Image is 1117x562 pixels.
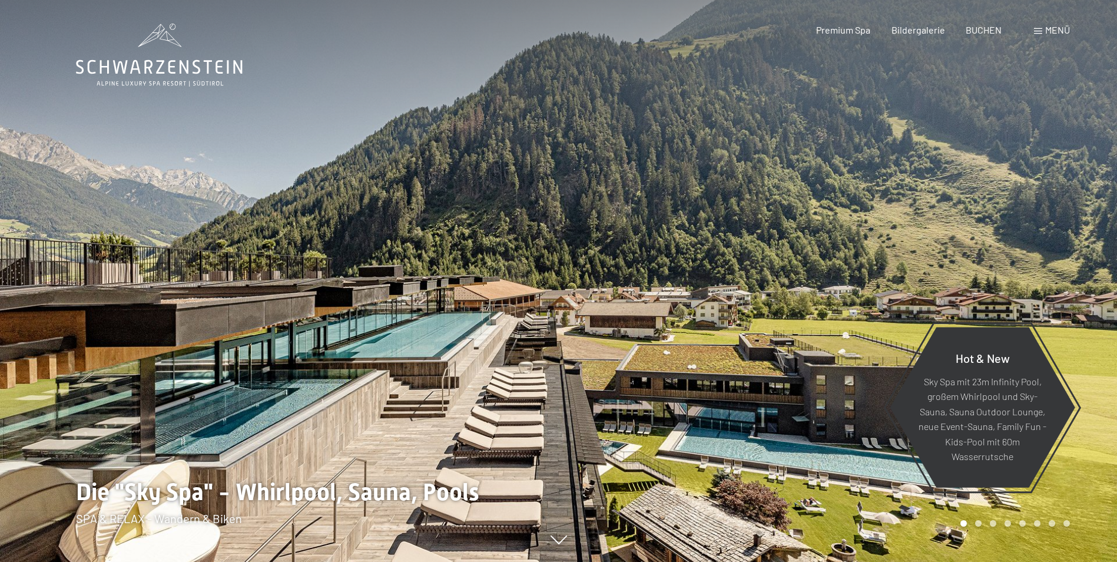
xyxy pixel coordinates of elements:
div: Carousel Page 1 (Current Slide) [960,520,967,527]
div: Carousel Page 5 [1019,520,1026,527]
div: Carousel Page 3 [990,520,996,527]
div: Carousel Page 7 [1049,520,1055,527]
a: BUCHEN [966,24,1002,35]
div: Carousel Page 2 [975,520,982,527]
a: Premium Spa [816,24,870,35]
div: Carousel Page 8 [1063,520,1070,527]
a: Hot & New Sky Spa mit 23m Infinity Pool, großem Whirlpool und Sky-Sauna, Sauna Outdoor Lounge, ne... [889,326,1076,488]
div: Carousel Pagination [956,520,1070,527]
p: Sky Spa mit 23m Infinity Pool, großem Whirlpool und Sky-Sauna, Sauna Outdoor Lounge, neue Event-S... [919,373,1046,464]
a: Bildergalerie [891,24,945,35]
div: Carousel Page 4 [1005,520,1011,527]
span: Hot & New [956,351,1010,365]
span: Menü [1045,24,1070,35]
div: Carousel Page 6 [1034,520,1040,527]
